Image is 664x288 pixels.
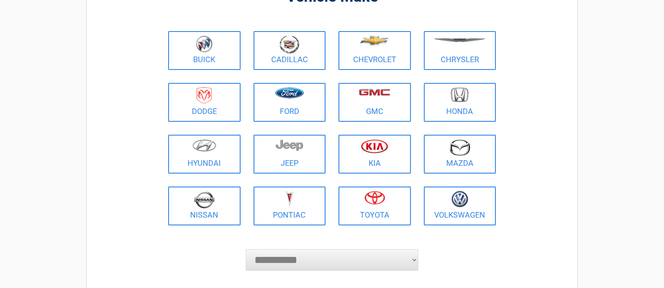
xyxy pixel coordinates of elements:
[168,83,241,122] a: Dodge
[338,187,411,225] a: Toyota
[254,31,326,70] a: Cadillac
[449,139,470,156] img: mazda
[424,83,496,122] a: Honda
[254,83,326,122] a: Ford
[276,139,303,151] img: jeep
[451,87,469,102] img: honda
[424,31,496,70] a: Chrysler
[196,35,213,53] img: buick
[361,139,388,153] img: kia
[338,31,411,70] a: Chevrolet
[275,87,304,98] img: ford
[192,139,216,152] img: hyundai
[285,191,294,207] img: pontiac
[359,89,390,96] img: gmc
[194,191,215,209] img: nissan
[197,87,212,104] img: dodge
[338,135,411,174] a: Kia
[279,35,299,54] img: cadillac
[424,135,496,174] a: Mazda
[338,83,411,122] a: GMC
[433,38,486,42] img: chrysler
[168,187,241,225] a: Nissan
[168,31,241,70] a: Buick
[424,187,496,225] a: Volkswagen
[168,135,241,174] a: Hyundai
[364,191,385,205] img: toyota
[254,187,326,225] a: Pontiac
[360,36,389,45] img: chevrolet
[254,135,326,174] a: Jeep
[451,191,468,208] img: volkswagen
